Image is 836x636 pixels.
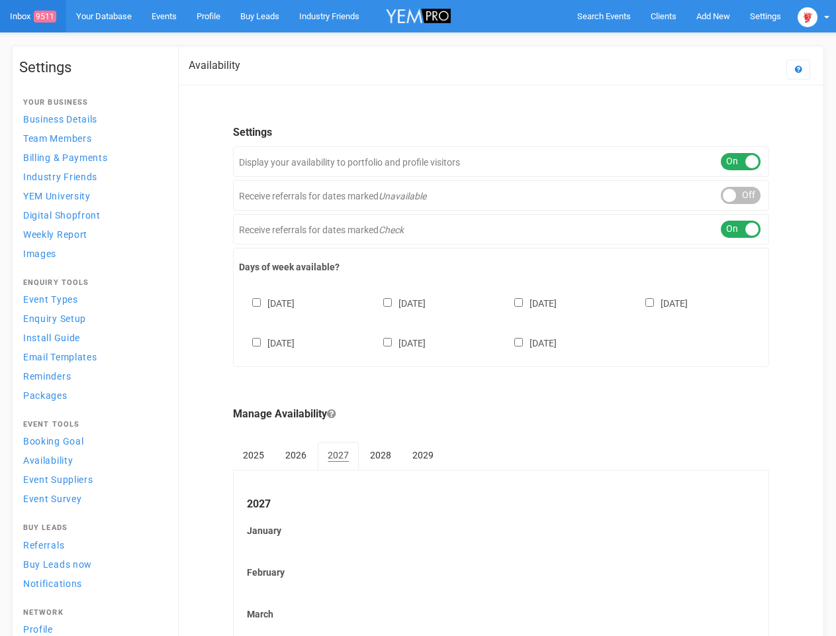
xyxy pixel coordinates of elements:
a: Event Suppliers [19,470,165,488]
label: [DATE] [370,295,426,310]
a: Images [19,244,165,262]
a: 2025 [233,442,274,468]
label: [DATE] [501,295,557,310]
span: Notifications [23,578,82,589]
a: Buy Leads now [19,555,165,573]
span: Business Details [23,114,97,125]
legend: Settings [233,125,769,140]
span: Add New [696,11,730,21]
a: Enquiry Setup [19,309,165,327]
input: [DATE] [645,298,654,307]
a: Weekly Report [19,225,165,243]
span: Search Events [577,11,631,21]
span: Enquiry Setup [23,313,86,324]
a: Referrals [19,536,165,554]
span: Email Templates [23,352,97,362]
span: Packages [23,390,68,401]
h1: Settings [19,60,165,76]
label: [DATE] [239,335,295,350]
h4: Event Tools [23,421,161,429]
span: Clients [651,11,676,21]
a: 2027 [318,442,359,470]
h4: Enquiry Tools [23,279,161,287]
label: March [247,608,755,621]
span: YEM University [23,191,91,201]
span: Weekly Report [23,229,87,240]
a: Digital Shopfront [19,206,165,224]
input: [DATE] [514,338,523,346]
input: [DATE] [252,338,261,346]
span: Event Types [23,294,78,305]
div: Receive referrals for dates marked [233,214,769,244]
label: [DATE] [632,295,688,310]
a: Install Guide [19,329,165,346]
span: Images [23,248,56,259]
a: Team Members [19,129,165,147]
a: 2029 [402,442,443,468]
span: Digital Shopfront [23,210,101,221]
span: Event Survey [23,494,81,504]
span: Booking Goal [23,436,83,447]
div: Receive referrals for dates marked [233,180,769,211]
label: [DATE] [501,335,557,350]
a: Notifications [19,574,165,592]
div: Display your availability to portfolio and profile visitors [233,146,769,177]
a: Reminders [19,367,165,385]
a: Event Survey [19,490,165,507]
em: Unavailable [379,191,426,201]
label: Days of week available? [239,260,763,274]
h4: Buy Leads [23,524,161,532]
input: [DATE] [383,338,392,346]
span: Install Guide [23,333,80,343]
a: Industry Friends [19,168,165,185]
label: February [247,566,755,579]
span: Reminders [23,371,71,382]
input: [DATE] [383,298,392,307]
legend: 2027 [247,497,755,512]
a: Event Types [19,290,165,308]
input: [DATE] [514,298,523,307]
em: Check [379,225,404,235]
a: Packages [19,386,165,404]
a: Billing & Payments [19,148,165,166]
a: 2028 [360,442,401,468]
span: Availability [23,455,73,466]
a: Email Templates [19,348,165,366]
label: January [247,524,755,537]
span: 9511 [34,11,56,23]
label: [DATE] [239,295,295,310]
h2: Availability [189,60,240,72]
h4: Network [23,609,161,617]
img: open-uri20250107-2-1pbi2ie [798,7,817,27]
a: YEM University [19,187,165,205]
span: Billing & Payments [23,152,108,163]
legend: Manage Availability [233,407,769,422]
a: Booking Goal [19,432,165,450]
h4: Your Business [23,99,161,107]
label: [DATE] [370,335,426,350]
a: 2026 [275,442,316,468]
a: Availability [19,451,165,469]
span: Team Members [23,133,91,144]
span: Event Suppliers [23,474,93,485]
a: Business Details [19,110,165,128]
input: [DATE] [252,298,261,307]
